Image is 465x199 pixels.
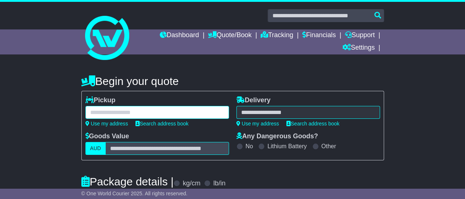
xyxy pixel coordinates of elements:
[85,142,106,155] label: AUD
[267,143,307,150] label: Lithium Battery
[85,132,129,141] label: Goods Value
[261,29,293,42] a: Tracking
[321,143,336,150] label: Other
[208,29,251,42] a: Quote/Book
[236,121,279,127] a: Use my address
[236,96,271,104] label: Delivery
[246,143,253,150] label: No
[183,180,200,188] label: kg/cm
[81,75,384,87] h4: Begin your quote
[302,29,336,42] a: Financials
[159,29,199,42] a: Dashboard
[345,29,375,42] a: Support
[81,191,188,196] span: © One World Courier 2025. All rights reserved.
[342,42,375,54] a: Settings
[85,96,116,104] label: Pickup
[135,121,189,127] a: Search address book
[213,180,225,188] label: lb/in
[236,132,318,141] label: Any Dangerous Goods?
[85,121,128,127] a: Use my address
[81,175,174,188] h4: Package details |
[286,121,339,127] a: Search address book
